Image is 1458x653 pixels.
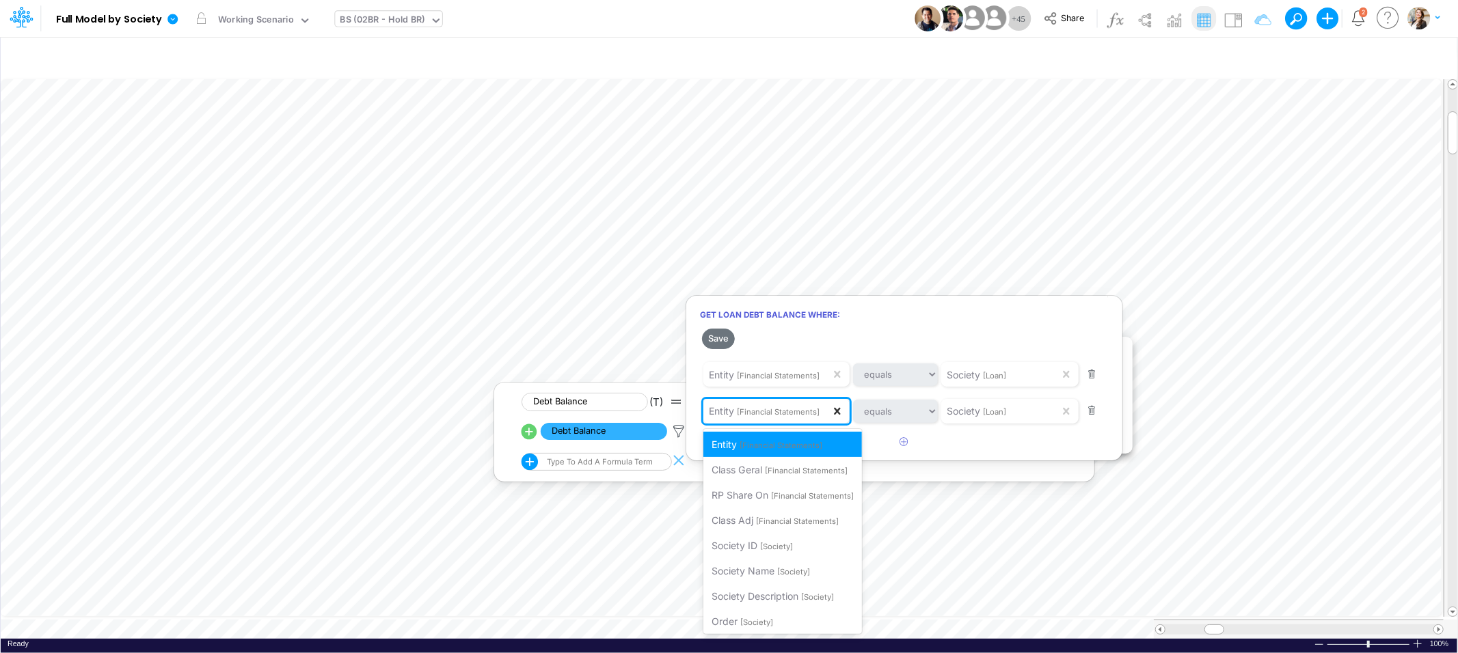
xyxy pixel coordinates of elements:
img: User Image Icon [915,5,941,31]
span: [Financial Statements] [737,371,820,380]
img: User Image Icon [937,5,963,31]
span: [Financial Statements] [737,407,820,417]
span: Entity [709,369,734,380]
span: [Loan] [983,407,1006,417]
span: Entity [709,405,734,417]
span: Society [947,369,980,380]
img: User Image Icon [957,3,988,33]
img: User Image Icon [979,3,1010,33]
span: [Loan] [983,371,1006,380]
span: Society [947,405,980,417]
div: Entity [709,367,820,382]
div: Entity [709,404,820,418]
button: Save [702,329,735,348]
div: Society [947,367,1006,382]
div: Society [947,404,1006,418]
